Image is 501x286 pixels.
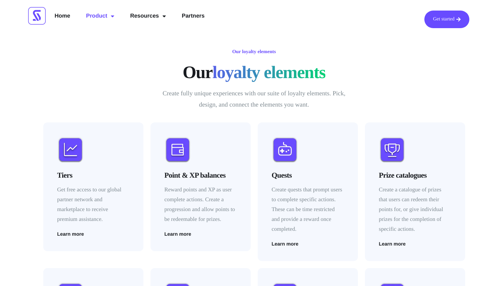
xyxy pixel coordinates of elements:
a: Learn more [379,241,406,246]
a: Get started [424,11,469,28]
span: Get started [433,17,455,22]
a: Home [49,11,75,22]
img: Loyalty elements - point and experience balances icon [165,136,191,163]
p: Create fully unique experiences with our suite of loyalty elements. Pick, design, and connect the... [163,88,346,110]
img: Loyalty elements - tiers icon [57,136,84,163]
h1: Our [45,62,463,83]
a: Learn more [165,231,191,236]
p: Reward points and XP as user complete actions. Create a progression and allow points to be redeem... [165,185,237,224]
a: Partners [176,11,210,22]
img: Scrimmage Square Icon Logo [28,7,46,25]
a: Resources [125,11,171,22]
span: loyalty elements [212,62,325,83]
img: Loyalty elements - quest icon [272,136,298,163]
h6: Our loyalty elements [229,47,279,57]
a: Product [81,11,120,22]
h4: Point & XP balances [165,170,237,180]
p: Create a catalogue of prizes that users can redeem their points for, or give individual prizes fo... [379,185,451,234]
p: Create quests that prompt users to complete specific actions. These can be time restricted and pr... [272,185,344,234]
a: Learn more [272,241,298,246]
h4: Quests [272,170,344,180]
h4: Prize catalogues [379,170,451,180]
nav: Menu [49,11,210,22]
img: Loyalty elements - prize catalogue icon [379,136,405,163]
a: Learn more [57,231,84,236]
p: Get free access to our global partner network and marketplace to receive premium assistance. [57,185,129,224]
h4: Tiers [57,170,129,180]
